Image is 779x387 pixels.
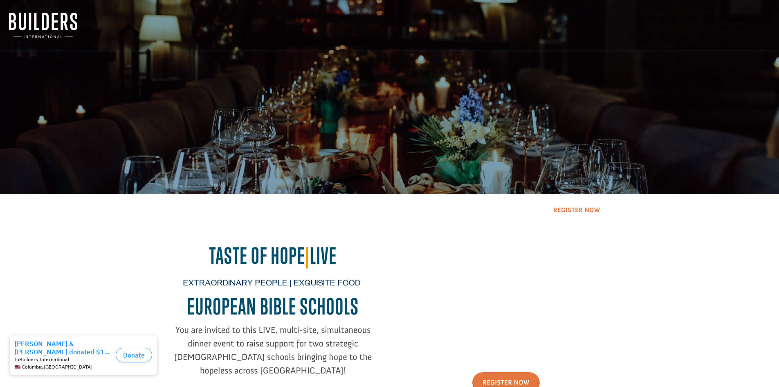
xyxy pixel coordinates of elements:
[116,16,152,31] button: Donate
[183,279,361,290] span: Extraordinary People | Exquisite Food
[15,8,112,25] div: [PERSON_NAME] & [PERSON_NAME] donated $100
[543,200,611,221] a: Register Now
[9,13,77,38] img: Builders International
[15,33,20,38] img: US.png
[19,25,69,31] strong: Builders International
[15,25,112,31] div: to
[402,242,610,360] iframe: Taste of Hope European Bible Schools - Sizzle Invite Video
[22,33,92,38] span: Columbia , [GEOGRAPHIC_DATA]
[350,293,359,319] span: S
[169,294,377,324] h2: EUROPEAN BIBLE SCHOOL
[305,242,310,269] span: |
[169,243,377,273] h2: Taste of Hope Live
[174,324,372,376] span: You are invited to this LIVE, multi-site, simultaneous dinner event to raise support for two stra...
